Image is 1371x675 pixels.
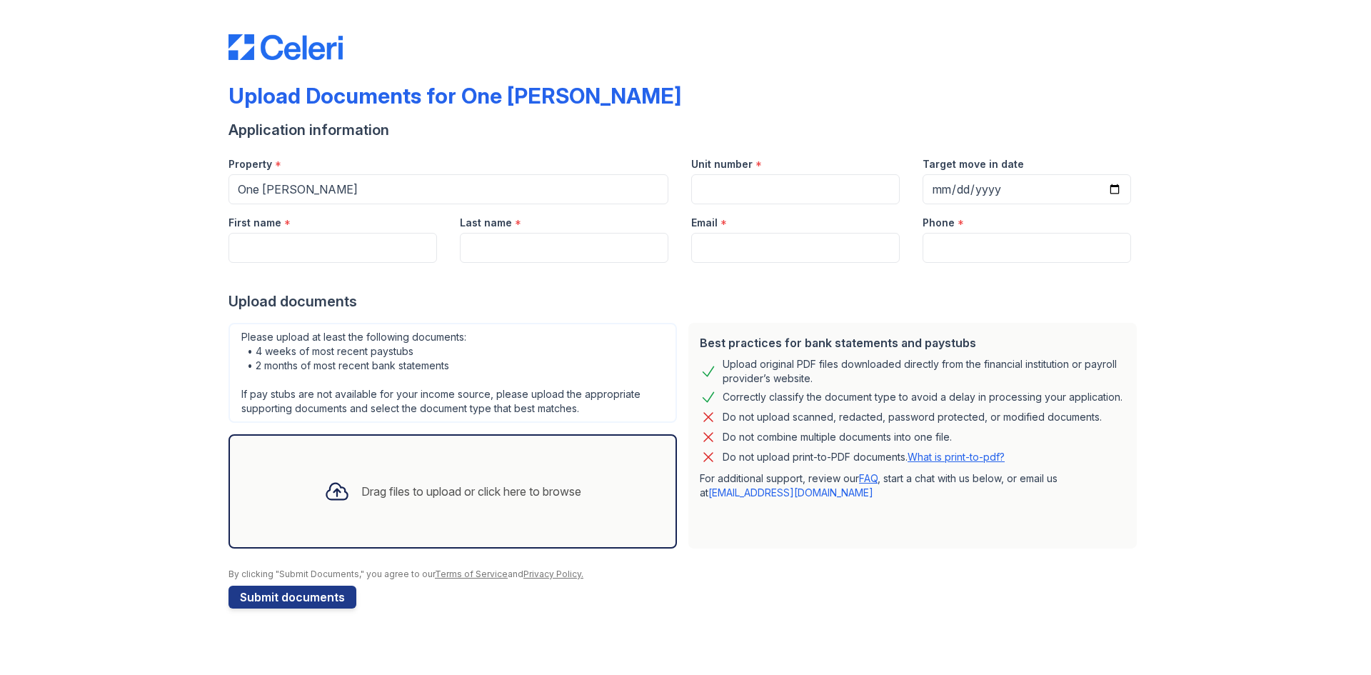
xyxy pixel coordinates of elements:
a: FAQ [859,472,878,484]
div: Best practices for bank statements and paystubs [700,334,1125,351]
label: Unit number [691,157,753,171]
p: For additional support, review our , start a chat with us below, or email us at [700,471,1125,500]
button: Submit documents [228,586,356,609]
a: Privacy Policy. [523,569,583,579]
label: Email [691,216,718,230]
div: Do not combine multiple documents into one file. [723,429,952,446]
div: Application information [228,120,1142,140]
label: Phone [923,216,955,230]
label: Last name [460,216,512,230]
label: First name [228,216,281,230]
img: CE_Logo_Blue-a8612792a0a2168367f1c8372b55b34899dd931a85d93a1a3d3e32e68fde9ad4.png [228,34,343,60]
a: Terms of Service [435,569,508,579]
div: Upload original PDF files downloaded directly from the financial institution or payroll provider’... [723,357,1125,386]
div: Upload documents [228,291,1142,311]
a: What is print-to-pdf? [908,451,1005,463]
label: Target move in date [923,157,1024,171]
div: Correctly classify the document type to avoid a delay in processing your application. [723,389,1123,406]
label: Property [228,157,272,171]
div: By clicking "Submit Documents," you agree to our and [228,569,1142,580]
div: Upload Documents for One [PERSON_NAME] [228,83,681,109]
a: [EMAIL_ADDRESS][DOMAIN_NAME] [708,486,873,499]
div: Do not upload scanned, redacted, password protected, or modified documents. [723,409,1102,426]
div: Please upload at least the following documents: • 4 weeks of most recent paystubs • 2 months of m... [228,323,677,423]
div: Drag files to upload or click here to browse [361,483,581,500]
p: Do not upload print-to-PDF documents. [723,450,1005,464]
